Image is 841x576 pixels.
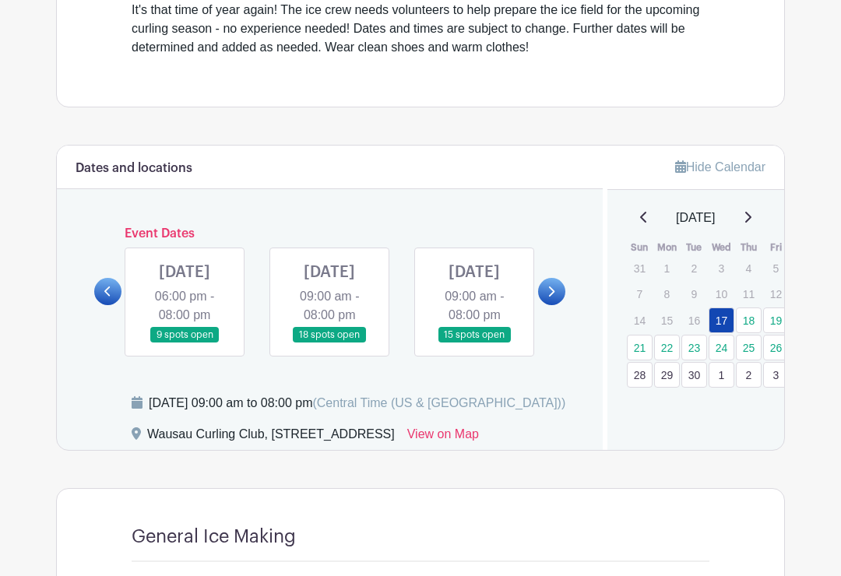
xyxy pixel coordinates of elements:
[736,362,762,388] a: 2
[681,256,707,280] p: 2
[736,307,762,333] a: 18
[681,240,708,255] th: Tue
[681,282,707,306] p: 9
[654,256,680,280] p: 1
[627,308,653,332] p: 14
[709,335,734,360] a: 24
[132,526,296,548] h4: General Ice Making
[763,256,789,280] p: 5
[709,256,734,280] p: 3
[147,425,395,450] div: Wausau Curling Club, [STREET_ADDRESS]
[763,362,789,388] a: 3
[681,308,707,332] p: 16
[627,335,653,360] a: 21
[681,362,707,388] a: 30
[627,256,653,280] p: 31
[627,282,653,306] p: 7
[653,240,681,255] th: Mon
[762,240,790,255] th: Fri
[763,307,789,333] a: 19
[709,282,734,306] p: 10
[736,335,762,360] a: 25
[736,282,762,306] p: 11
[736,256,762,280] p: 4
[312,396,565,409] span: (Central Time (US & [GEOGRAPHIC_DATA]))
[149,394,565,413] div: [DATE] 09:00 am to 08:00 pm
[675,160,765,174] a: Hide Calendar
[407,425,479,450] a: View on Map
[121,227,538,241] h6: Event Dates
[654,335,680,360] a: 22
[654,282,680,306] p: 8
[763,335,789,360] a: 26
[709,307,734,333] a: 17
[676,209,715,227] span: [DATE]
[708,240,735,255] th: Wed
[654,362,680,388] a: 29
[626,240,653,255] th: Sun
[681,335,707,360] a: 23
[709,362,734,388] a: 1
[654,308,680,332] p: 15
[627,362,653,388] a: 28
[132,1,709,57] div: It's that time of year again! The ice crew needs volunteers to help prepare the ice field for the...
[735,240,762,255] th: Thu
[763,282,789,306] p: 12
[76,161,192,176] h6: Dates and locations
